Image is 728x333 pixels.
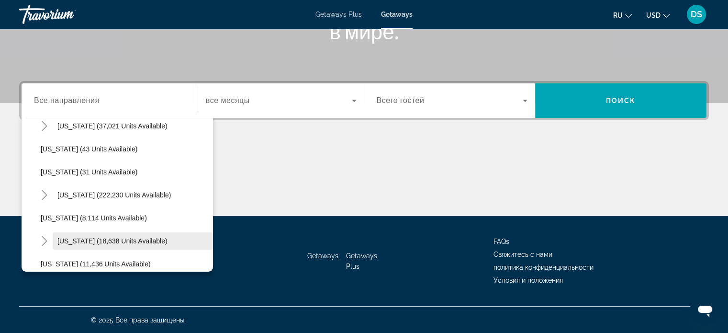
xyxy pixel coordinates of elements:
button: Toggle Florida (222,230 units available) [36,187,53,204]
button: [US_STATE] (11,436 units available) [36,255,213,273]
span: [US_STATE] (222,230 units available) [57,191,171,199]
span: [US_STATE] (8,114 units available) [41,214,147,222]
button: [US_STATE] (43 units available) [36,140,213,158]
span: все месяцы [206,96,250,104]
span: [US_STATE] (31 units available) [41,168,137,176]
div: Search widget [22,83,706,118]
button: [US_STATE] (31 units available) [36,163,213,181]
button: Change language [613,8,632,22]
button: [US_STATE] (222,230 units available) [53,186,213,204]
a: Условия и положения [493,276,563,284]
a: Свяжитесь с нами [493,251,552,258]
a: Getaways [381,11,413,18]
a: политика конфиденциальности [493,264,594,271]
a: Getaways Plus [346,252,377,270]
iframe: Кнопка запуска окна обмена сообщениями [690,295,720,325]
button: [US_STATE] (37,021 units available) [53,117,213,135]
button: Toggle Hawaii (18,638 units available) [36,233,53,250]
span: Все направления [34,96,100,104]
span: © 2025 Все права защищены. [91,316,186,324]
span: [US_STATE] (43 units available) [41,145,137,153]
button: User Menu [684,4,709,24]
button: Change currency [646,8,670,22]
button: [US_STATE] (8,114 units available) [36,209,213,227]
a: FAQs [493,238,509,245]
span: ru [613,11,623,19]
button: Поиск [535,83,706,118]
span: DS [691,10,702,19]
a: Getaways Plus [315,11,362,18]
span: [US_STATE] (37,021 units available) [57,122,168,130]
button: [US_STATE] (18,638 units available) [53,232,213,250]
span: Всего гостей [377,96,425,104]
a: Travorium [19,2,115,27]
span: Поиск [606,97,636,104]
a: Getaways [307,252,338,260]
span: USD [646,11,661,19]
span: [US_STATE] (11,436 units available) [41,260,151,268]
button: Toggle Colorado (37,021 units available) [36,118,53,135]
span: [US_STATE] (18,638 units available) [57,237,168,245]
